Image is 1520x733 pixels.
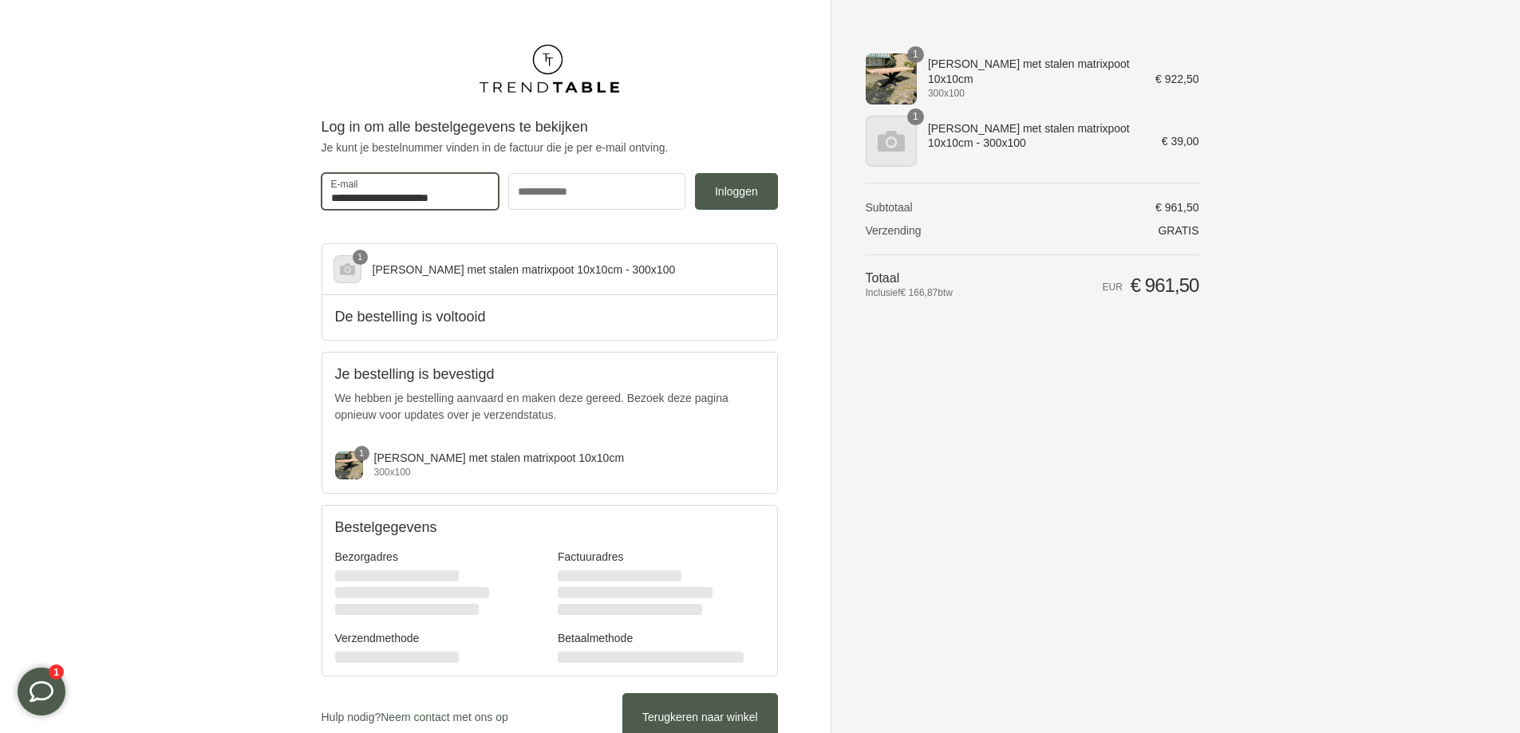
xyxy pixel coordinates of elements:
span: 300x100 [928,86,1133,100]
a: Neem contact met ons op [381,711,508,723]
span: EUR [1103,282,1123,293]
img: Douglas tuintafel met stalen matrixpoot 10x10cm - 300x100 [334,255,361,283]
img: Douglas tuintafel met stalen matrixpoot 10x10cm - 300x100 [866,116,917,167]
span: [PERSON_NAME] met stalen matrixpoot 10x10cm - 300x100 [928,121,1133,150]
h3: Bezorgadres [335,550,542,564]
div: 300x100 [374,465,748,479]
h2: Bestelgegevens [335,518,550,537]
span: [PERSON_NAME] met stalen matrixpoot 10x10cm - 300x100 [373,263,676,276]
h3: Betaalmethode [558,631,764,645]
span: 1 [353,250,368,265]
span: Verzending [866,224,922,237]
img: tuintafel douglas met stalen matrixpoot 10x10 cm zwart gepoedercoat [335,451,363,479]
span: 1 [907,108,924,125]
span: € 961,50 [1131,274,1199,296]
span: 1 [907,46,924,63]
img: tuintafel douglas met stalen matrixpoot 10x10 cm zwart gepoedercoat [866,53,917,104]
span: Terugkeren naar winkel [642,711,758,723]
h2: Je bestelling is bevestigd [335,365,764,384]
span: 1 [354,446,369,461]
span: [PERSON_NAME] met stalen matrixpoot 10x10cm [928,57,1133,85]
span: Inclusief btw [866,286,1011,300]
button: Inloggen [695,173,777,210]
h3: Factuuradres [558,550,764,564]
img: trend-table [480,45,618,93]
th: Subtotaal [866,200,1011,215]
p: We hebben je bestelling aanvaard en maken deze gereed. Bezoek deze pagina opnieuw voor updates ov... [335,390,764,424]
span: € 166,87 [901,287,938,298]
p: Hulp nodig? [322,709,508,726]
span: Totaal [866,271,900,285]
span: [PERSON_NAME] met stalen matrixpoot 10x10cm [374,451,625,464]
span: € 922,50 [1155,73,1199,85]
h3: Verzendmethode [335,631,542,645]
p: Je kunt je bestelnummer vinden in de factuur die je per e‑mail ontving. [322,140,778,156]
span: € 39,00 [1162,135,1199,148]
span: Gratis [1158,224,1198,237]
h2: Log in om alle bestelgegevens te bekijken [322,118,778,136]
h2: De bestelling is voltooid [335,308,764,326]
span: € 961,50 [1155,201,1199,214]
iframe: toggle-frame [2,652,81,731]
